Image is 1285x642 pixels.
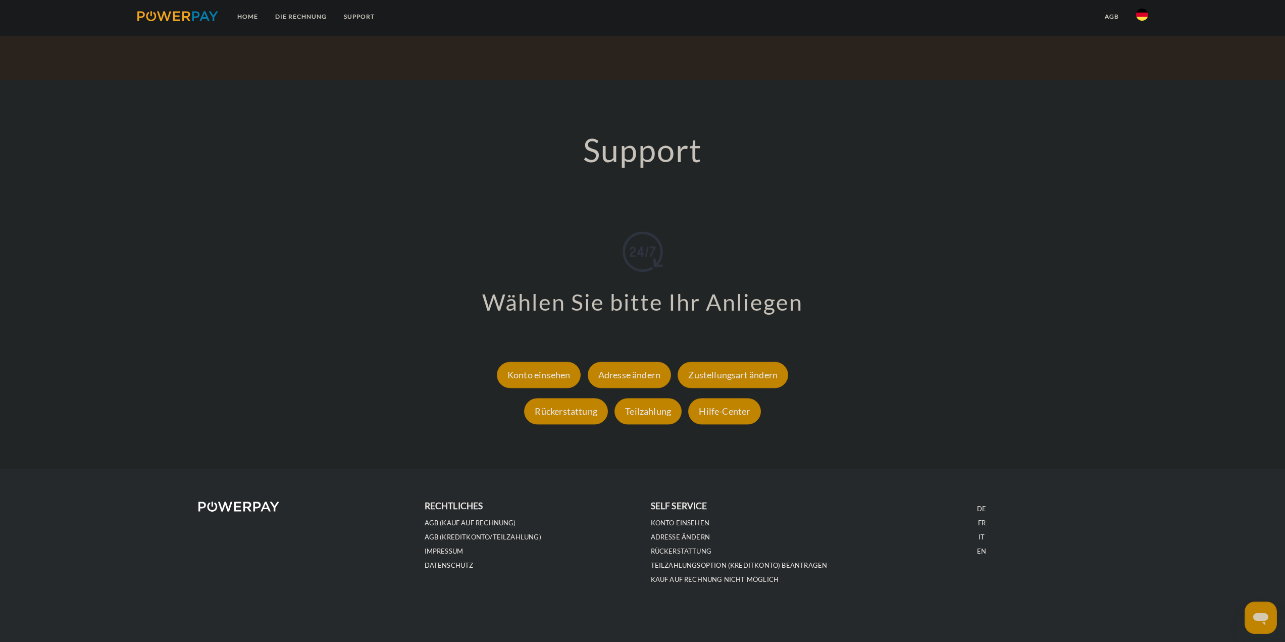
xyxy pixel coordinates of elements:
[977,505,986,513] a: DE
[651,501,707,511] b: self service
[267,8,335,26] a: DIE RECHNUNG
[651,533,710,541] a: Adresse ändern
[977,547,986,556] a: EN
[651,519,710,527] a: Konto einsehen
[651,547,712,556] a: Rückerstattung
[614,398,682,424] div: Teilzahlung
[425,561,474,570] a: DATENSCHUTZ
[335,8,383,26] a: SUPPORT
[1096,8,1127,26] a: agb
[64,130,1221,170] h2: Support
[425,547,464,556] a: IMPRESSUM
[1245,602,1277,634] iframe: Schaltfläche zum Öffnen des Messaging-Fensters
[688,398,760,424] div: Hilfe-Center
[137,11,219,21] img: logo-powerpay.svg
[524,398,608,424] div: Rückerstattung
[623,232,663,272] img: online-shopping.svg
[425,519,516,527] a: AGB (Kauf auf Rechnung)
[425,501,483,511] b: rechtliches
[686,406,763,417] a: Hilfe-Center
[978,519,986,527] a: FR
[675,369,791,380] a: Zustellungsart ändern
[77,288,1208,317] h3: Wählen Sie bitte Ihr Anliegen
[198,502,280,512] img: logo-powerpay-white.svg
[497,362,581,388] div: Konto einsehen
[1136,9,1148,21] img: de
[979,533,985,541] a: IT
[678,362,788,388] div: Zustellungsart ändern
[651,561,828,570] a: Teilzahlungsoption (KREDITKONTO) beantragen
[229,8,267,26] a: Home
[585,369,674,380] a: Adresse ändern
[588,362,672,388] div: Adresse ändern
[494,369,584,380] a: Konto einsehen
[425,533,541,541] a: AGB (Kreditkonto/Teilzahlung)
[612,406,684,417] a: Teilzahlung
[651,575,779,584] a: Kauf auf Rechnung nicht möglich
[522,406,610,417] a: Rückerstattung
